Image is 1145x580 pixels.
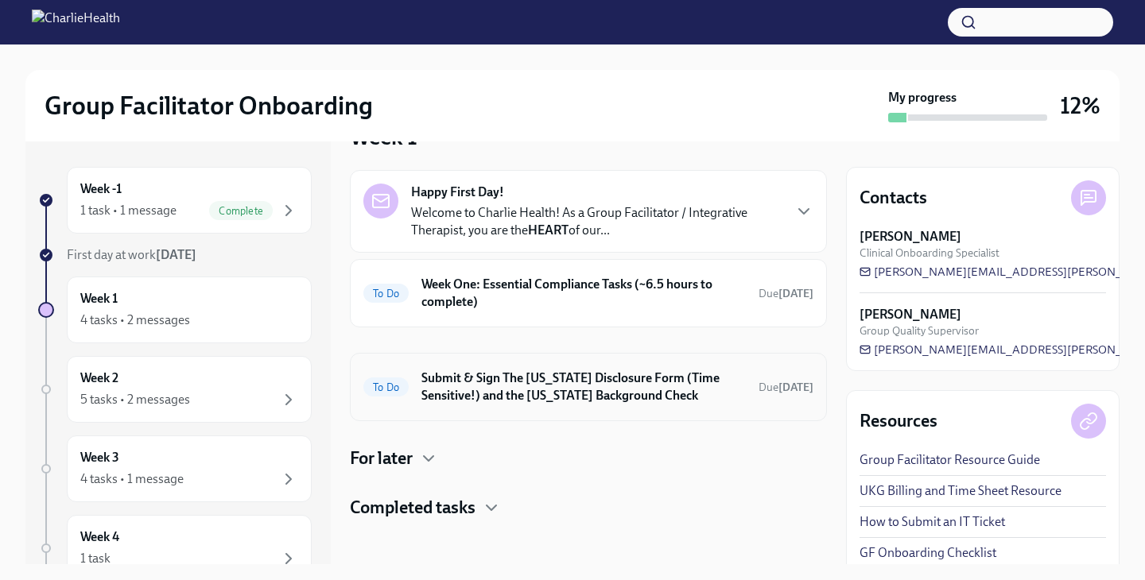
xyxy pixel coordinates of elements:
a: To DoWeek One: Essential Compliance Tasks (~6.5 hours to complete)Due[DATE] [363,273,813,314]
a: UKG Billing and Time Sheet Resource [860,482,1062,500]
span: First day at work [67,247,196,262]
a: Group Facilitator Resource Guide [860,451,1040,469]
h6: Week One: Essential Compliance Tasks (~6.5 hours to complete) [421,276,746,311]
span: October 8th, 2025 10:00 [759,380,813,395]
span: Due [759,287,813,300]
strong: HEART [528,222,569,238]
img: CharlieHealth [32,10,120,35]
div: 4 tasks • 1 message [80,470,184,488]
h6: Week 1 [80,290,118,307]
div: 1 task • 1 message [80,202,177,219]
p: Welcome to Charlie Health! As a Group Facilitator / Integrative Therapist, you are the of our... [411,204,782,239]
strong: [DATE] [778,381,813,394]
strong: [PERSON_NAME] [860,228,961,246]
h6: Week -1 [80,180,122,198]
h3: 12% [1060,91,1100,120]
div: 5 tasks • 2 messages [80,391,190,408]
div: 4 tasks • 2 messages [80,311,190,329]
span: To Do [363,381,409,393]
span: Due [759,381,813,394]
strong: My progress [888,89,957,106]
a: GF Onboarding Checklist [860,544,996,562]
span: To Do [363,288,409,300]
strong: Happy First Day! [411,184,504,201]
h4: Resources [860,409,937,433]
h6: Submit & Sign The [US_STATE] Disclosure Form (Time Sensitive!) and the [US_STATE] Background Check [421,369,746,404]
h4: Completed tasks [350,496,475,520]
span: October 6th, 2025 10:00 [759,286,813,301]
h2: Group Facilitator Onboarding [45,90,373,122]
h4: For later [350,447,413,470]
h6: Week 3 [80,449,119,466]
h6: Week 2 [80,369,118,387]
a: Week -11 task • 1 messageComplete [38,167,312,234]
strong: [PERSON_NAME] [860,306,961,323]
div: For later [350,447,827,470]
a: Week 34 tasks • 1 message [38,435,312,502]
a: Week 25 tasks • 2 messages [38,356,312,423]
h4: Contacts [860,186,927,210]
a: Week 14 tasks • 2 messages [38,276,312,343]
div: Completed tasks [350,496,827,520]
a: How to Submit an IT Ticket [860,513,1005,531]
strong: [DATE] [156,247,196,262]
div: 1 task [80,550,111,567]
span: Clinical Onboarding Specialist [860,246,999,261]
span: Group Quality Supervisor [860,323,979,338]
h6: Week 4 [80,528,119,546]
a: First day at work[DATE] [38,246,312,264]
span: Complete [209,205,273,217]
strong: [DATE] [778,287,813,300]
a: To DoSubmit & Sign The [US_STATE] Disclosure Form (Time Sensitive!) and the [US_STATE] Background... [363,366,813,408]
